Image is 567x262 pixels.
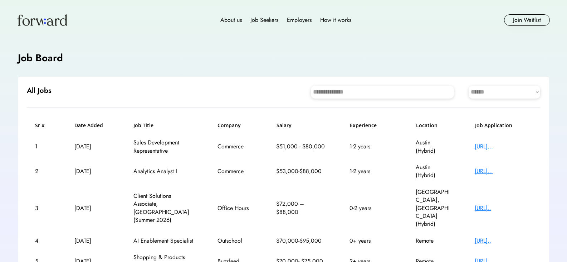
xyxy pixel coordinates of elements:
div: How it works [320,16,351,24]
div: $72,000 – $88,000 [276,200,326,216]
div: 4 [35,237,51,245]
div: 0-2 years [350,204,392,212]
div: $53,000-$88,000 [276,167,326,175]
div: [URL].. [475,237,532,245]
div: 0+ years [350,237,392,245]
div: 1-2 years [350,143,392,151]
div: Office Hours [217,204,253,212]
h6: Sr # [35,122,51,129]
h6: Job Application [475,122,532,129]
div: $70,000-$95,000 [276,237,326,245]
div: [DATE] [74,204,110,212]
div: [DATE] [74,143,110,151]
div: Austin (Hybrid) [416,139,451,155]
div: [URL]... [475,167,532,175]
div: 2 [35,167,51,175]
div: Outschool [217,237,253,245]
div: 1-2 years [350,167,392,175]
div: Employers [287,16,312,24]
div: Sales Development Representative [133,139,194,155]
div: [GEOGRAPHIC_DATA], [GEOGRAPHIC_DATA] (Hybrid) [416,188,451,228]
div: [DATE] [74,237,110,245]
div: Analytics Analyst I [133,167,194,175]
h6: Location [416,122,452,129]
h6: Job Title [133,122,153,129]
div: Client Solutions Associate, [GEOGRAPHIC_DATA] (Summer 2026) [133,192,194,224]
div: AI Enablement Specialist [133,237,194,245]
div: Commerce [217,143,253,151]
div: $51,000 - $80,000 [276,143,326,151]
div: Remote [416,237,451,245]
button: Join Waitlist [504,14,550,26]
h6: Date Added [74,122,110,129]
div: [URL]... [475,143,532,151]
div: Job Seekers [250,16,278,24]
h6: All Jobs [27,86,52,96]
h6: Salary [277,122,327,129]
div: [DATE] [74,167,110,175]
div: 1 [35,143,51,151]
h6: Experience [350,122,393,129]
div: [URL].. [475,204,532,212]
img: Forward logo [17,14,67,26]
h4: Job Board [18,51,63,65]
h6: Company [217,122,253,129]
div: 3 [35,204,51,212]
div: Commerce [217,167,253,175]
div: About us [220,16,242,24]
div: Austin (Hybrid) [416,163,451,180]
